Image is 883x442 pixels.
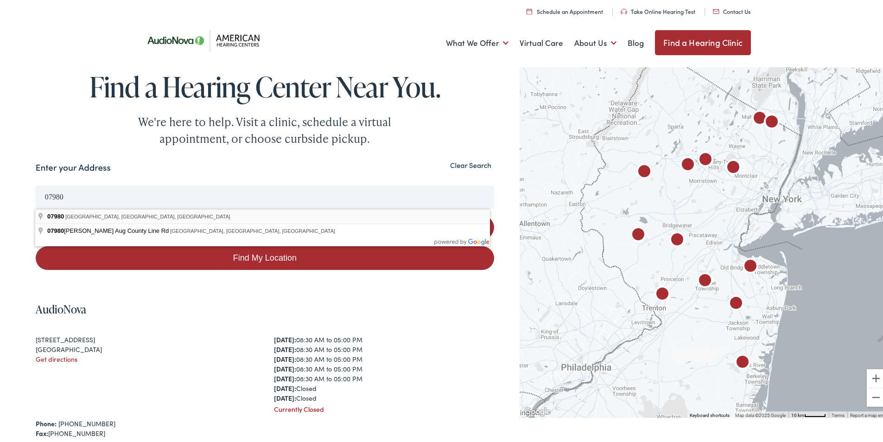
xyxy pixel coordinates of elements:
a: Take Online Hearing Test [621,6,695,13]
div: Currently Closed [274,403,494,412]
div: AudioNova [633,160,655,182]
div: American Hearing Centers by AudioNova [722,155,744,178]
strong: [DATE]: [274,391,296,401]
img: Google [522,404,553,416]
strong: [DATE]: [274,382,296,391]
label: Enter your Address [36,159,111,173]
a: Open this area in Google Maps (opens a new window) [522,404,553,416]
a: AudioNova [36,300,86,315]
strong: [DATE]: [274,372,296,381]
div: We're here to help. Visit a clinic, schedule a virtual appointment, or choose curbside pickup. [116,112,413,145]
div: [STREET_ADDRESS] [36,333,256,343]
a: Find a Hearing Clinic [655,28,751,53]
a: Blog [628,24,644,58]
span: Map data ©2025 Google [735,411,786,416]
a: Get directions [36,352,77,362]
button: Clear Search [447,159,494,168]
a: About Us [574,24,616,58]
strong: [DATE]: [274,343,296,352]
div: AudioNova [731,350,754,372]
strong: Fax: [36,427,48,436]
span: [GEOGRAPHIC_DATA], [GEOGRAPHIC_DATA], [GEOGRAPHIC_DATA] [65,212,230,218]
a: [PHONE_NUMBER] [58,417,115,426]
div: 08:30 AM to 05:00 PM 08:30 AM to 05:00 PM 08:30 AM to 05:00 PM 08:30 AM to 05:00 PM 08:30 AM to 0... [274,333,494,401]
img: utility icon [527,6,532,13]
h1: Find a Hearing Center Near You. [36,70,494,100]
img: utility icon [621,7,627,13]
div: [PHONE_NUMBER] [36,427,494,436]
input: Enter your address or zip code [36,184,494,207]
a: Contact Us [713,6,750,13]
span: [GEOGRAPHIC_DATA], [GEOGRAPHIC_DATA], [GEOGRAPHIC_DATA] [170,226,335,232]
span: [PERSON_NAME] Aug County Line Rd [47,225,170,232]
a: Schedule an Appointment [527,6,603,13]
a: Terms (opens in new tab) [832,411,845,416]
span: 10 km [791,411,804,416]
div: AudioNova [694,147,717,170]
div: AudioNova [694,269,716,291]
strong: [DATE]: [274,362,296,372]
a: Virtual Care [520,24,563,58]
div: American Hearing Centers by AudioNova [677,153,699,175]
a: Find My Location [36,244,494,268]
button: Map Scale: 10 km per 43 pixels [788,410,829,416]
a: What We Offer [446,24,508,58]
div: AudioNova [725,291,747,314]
div: AudioNova [627,223,649,245]
span: 07980 [47,225,64,232]
div: AudioNova [749,106,771,128]
div: AudioNova [666,228,688,250]
div: [GEOGRAPHIC_DATA] [36,343,256,352]
div: AudioNova [651,282,673,304]
strong: [DATE]: [274,352,296,362]
img: utility icon [713,7,719,12]
button: Keyboard shortcuts [690,410,730,417]
div: AudioNova [739,254,762,276]
div: AudioNova [761,110,783,132]
strong: [DATE]: [274,333,296,342]
strong: Phone: [36,417,57,426]
span: 07980 [47,211,64,218]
